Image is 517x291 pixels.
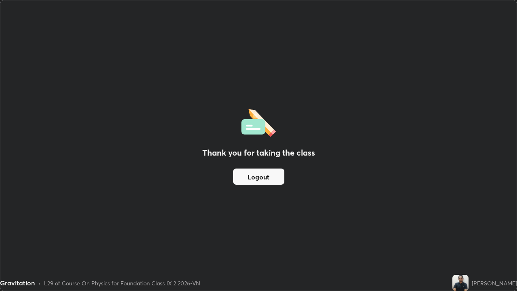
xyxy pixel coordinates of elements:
div: [PERSON_NAME] [472,279,517,287]
h2: Thank you for taking the class [202,147,315,159]
img: offlineFeedback.1438e8b3.svg [241,106,276,137]
div: L29 of Course On Physics for Foundation Class IX 2 2026-VN [44,279,200,287]
img: 4fc8fb9b56d647e28bc3800bbacc216d.jpg [452,275,469,291]
div: • [38,279,41,287]
button: Logout [233,169,284,185]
